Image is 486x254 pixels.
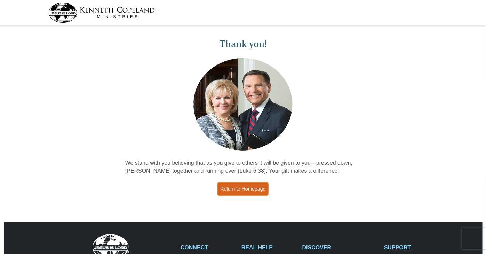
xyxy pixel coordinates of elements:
h2: REAL HELP [241,244,295,251]
h1: Thank you! [125,38,361,50]
h2: DISCOVER [302,244,377,251]
img: kcm-header-logo.svg [48,3,155,23]
h2: CONNECT [181,244,234,251]
a: Return to Homepage [217,182,269,196]
h2: SUPPORT [384,244,438,251]
img: Kenneth and Gloria [192,56,294,152]
p: We stand with you believing that as you give to others it will be given to you—pressed down, [PER... [125,159,361,175]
